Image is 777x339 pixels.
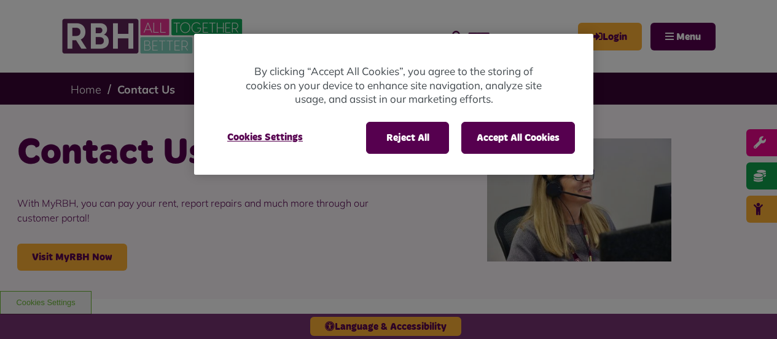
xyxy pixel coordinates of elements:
button: Reject All [366,122,449,154]
div: Privacy [194,34,593,175]
button: Accept All Cookies [461,122,575,154]
p: By clicking “Accept All Cookies”, you agree to the storing of cookies on your device to enhance s... [243,65,544,106]
div: Cookie banner [194,34,593,175]
button: Cookies Settings [213,122,318,153]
